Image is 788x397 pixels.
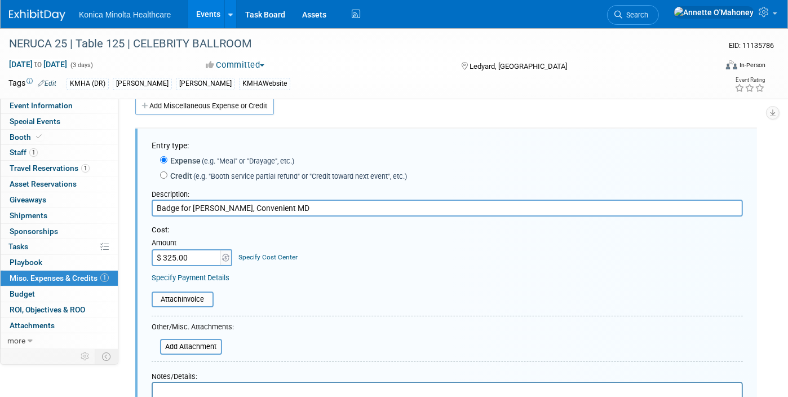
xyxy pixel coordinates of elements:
[1,114,118,129] a: Special Events
[100,274,109,282] span: 1
[9,10,65,21] img: ExhibitDay
[95,349,118,364] td: Toggle Event Tabs
[10,133,44,142] span: Booth
[10,117,60,126] span: Special Events
[1,161,118,176] a: Travel Reservations1
[152,238,233,249] div: Amount
[152,140,743,151] div: Entry type:
[152,274,229,282] a: Specify Payment Details
[739,61,765,69] div: In-Person
[10,195,46,204] span: Giveaways
[176,78,235,90] div: [PERSON_NAME]
[10,321,55,330] span: Attachments
[201,157,294,165] span: (e.g. "Meal" or "Drayage", etc.)
[726,60,737,69] img: Format-Inperson.png
[135,97,274,115] a: Add Miscellaneous Expense or Credit
[36,134,42,140] i: Booth reservation complete
[1,255,118,270] a: Playbook
[67,78,109,90] div: KMHA (DR)
[10,211,47,220] span: Shipments
[1,271,118,286] a: Misc. Expenses & Credits1
[734,77,765,83] div: Event Rating
[202,59,269,71] button: Committed
[69,61,93,69] span: (3 days)
[7,336,25,345] span: more
[10,305,85,314] span: ROI, Objectives & ROO
[607,5,659,25] a: Search
[10,179,77,188] span: Asset Reservations
[8,242,28,251] span: Tasks
[29,148,38,157] span: 1
[38,80,56,87] a: Edit
[152,184,743,200] div: Description:
[1,239,118,254] a: Tasks
[239,253,298,261] a: Specify Cost Center
[622,11,648,19] span: Search
[76,349,95,364] td: Personalize Event Tab Strip
[10,227,58,236] span: Sponsorships
[1,318,118,333] a: Attachments
[6,5,583,16] body: Rich Text Area. Press ALT-0 for help.
[10,148,38,157] span: Staff
[167,155,294,166] label: Expense
[1,177,118,192] a: Asset Reservations
[10,258,42,267] span: Playbook
[653,59,765,76] div: Event Format
[113,78,172,90] div: [PERSON_NAME]
[152,225,743,236] div: Cost:
[79,10,171,19] span: Konica Minolta Healthcare
[8,77,56,90] td: Tags
[1,286,118,302] a: Budget
[10,274,109,283] span: Misc. Expenses & Credits
[1,98,118,113] a: Event Information
[10,289,35,298] span: Budget
[1,130,118,145] a: Booth
[152,367,743,382] div: Notes/Details:
[674,6,754,19] img: Annette O'Mahoney
[192,172,407,180] span: (e.g. "Booth service partial refund" or "Credit toward next event", etc.)
[239,78,290,90] div: KMHAWebsite
[10,164,90,173] span: Travel Reservations
[5,34,701,54] div: NERUCA 25 | Table 125 | CELEBRITY BALLROOM
[8,59,68,69] span: [DATE] [DATE]
[33,60,43,69] span: to
[1,302,118,317] a: ROI, Objectives & ROO
[1,224,118,239] a: Sponsorships
[470,62,567,70] span: Ledyard, [GEOGRAPHIC_DATA]
[1,208,118,223] a: Shipments
[10,101,73,110] span: Event Information
[1,192,118,208] a: Giveaways
[1,333,118,349] a: more
[81,164,90,173] span: 1
[152,322,234,335] div: Other/Misc. Attachments:
[1,145,118,160] a: Staff1
[729,41,774,50] span: Event ID: 11135786
[167,170,407,182] label: Credit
